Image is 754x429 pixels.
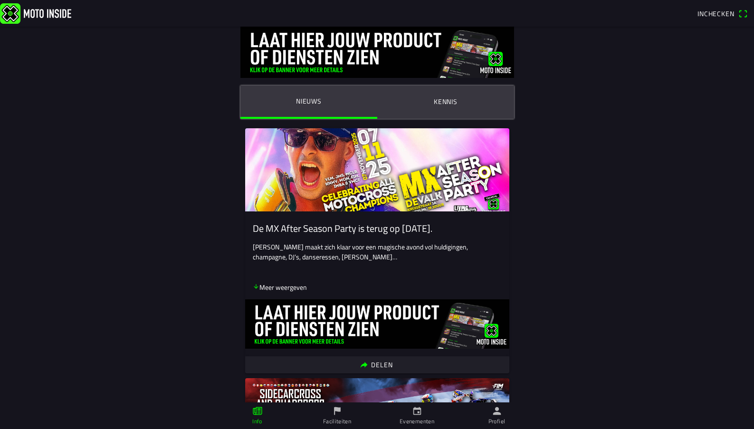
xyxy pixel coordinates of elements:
[488,417,506,426] ion-label: Profiel
[245,128,509,211] img: mTI6b8DPJqaGxuQLmRb77qkkV4f5TMWZUm3PRpfj.jpg
[323,417,351,426] ion-label: Faciliteiten
[693,5,752,21] a: Incheckenqr scanner
[253,283,259,290] ion-icon: arrow down
[252,417,262,426] ion-label: Info
[240,27,514,78] img: DquIORQn5pFcG0wREDc6xsoRnKbaxAuyzJmd8qj8.jpg
[253,282,307,292] p: Meer weergeven
[253,242,502,262] p: [PERSON_NAME] maakt zich klaar voor een magische avond vol huldigingen, champagne, DJ’s, danseres...
[400,417,434,426] ion-label: Evenementen
[245,299,509,349] img: ovdhpoPiYVyyWxH96Op6EavZdUOyIWdtEOENrLni.jpg
[332,406,343,416] ion-icon: flag
[253,223,502,234] ion-card-title: De MX After Season Party is terug op [DATE].
[296,96,321,106] ion-label: Nieuws
[492,406,502,416] ion-icon: person
[252,406,263,416] ion-icon: paper
[697,9,735,19] span: Inchecken
[245,356,509,373] ion-button: Delen
[433,96,457,107] ion-label: Kennis
[412,406,422,416] ion-icon: calendar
